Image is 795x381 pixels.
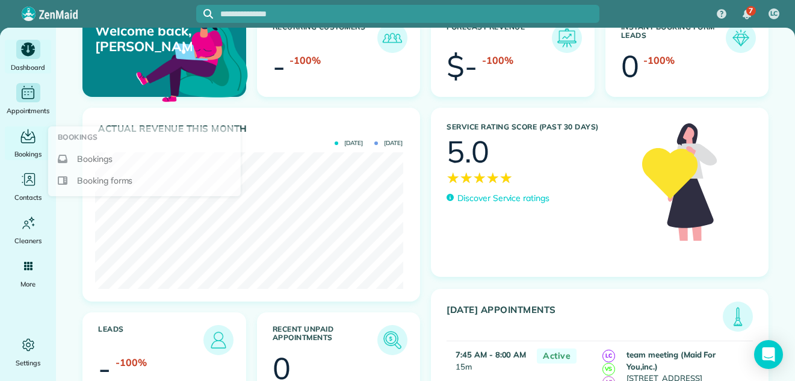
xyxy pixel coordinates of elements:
[486,167,500,188] span: ★
[447,167,460,188] span: ★
[447,137,489,167] div: 5.0
[289,53,321,67] div: -100%
[53,170,236,191] a: Booking forms
[447,123,630,131] h3: Service Rating score (past 30 days)
[116,355,147,370] div: -100%
[447,192,549,205] a: Discover Service ratings
[58,131,98,143] span: Bookings
[473,167,486,188] span: ★
[555,26,579,50] img: icon_forecast_revenue-8c13a41c7ed35a8dcfafea3cbb826a0462acb37728057bba2d056411b612bbbe.png
[537,348,577,364] span: Active
[374,140,403,146] span: [DATE]
[5,335,51,369] a: Settings
[456,350,526,359] strong: 7:45 AM - 8:00 AM
[206,328,230,352] img: icon_leads-1bed01f49abd5b7fead27621c3d59655bb73ed531f8eeb49469d10e621d6b896.png
[626,350,716,371] strong: team meeting (Maid For You,inc.)
[5,213,51,247] a: Cleaners
[602,350,615,362] span: LC
[7,105,50,117] span: Appointments
[621,51,639,81] div: 0
[749,6,753,16] span: 7
[273,23,378,53] h3: Recurring Customers
[447,305,723,332] h3: [DATE] Appointments
[273,325,378,355] h3: Recent unpaid appointments
[11,61,45,73] span: Dashboard
[729,26,753,50] img: icon_form_leads-04211a6a04a5b2264e4ee56bc0799ec3eb69b7e499cbb523a139df1d13a81ae0.png
[380,26,404,50] img: icon_recurring_customers-cf858462ba22bcd05b5a5880d41d6543d210077de5bb9ebc9590e49fd87d84ed.png
[447,51,477,81] div: $-
[726,305,750,329] img: icon_todays_appointments-901f7ab196bb0bea1936b74009e4eb5ffbc2d2711fa7634e0d609ed5ef32b18b.png
[14,235,42,247] span: Cleaners
[14,148,42,160] span: Bookings
[447,23,552,53] h3: Forecast Revenue
[460,167,473,188] span: ★
[203,9,213,19] svg: Focus search
[273,51,285,81] div: -
[53,148,236,170] a: Bookings
[602,363,615,376] span: VS
[5,83,51,117] a: Appointments
[500,167,513,188] span: ★
[734,1,759,28] div: 7 unread notifications
[621,23,726,53] h3: Instant Booking Form Leads
[5,40,51,73] a: Dashboard
[98,325,203,355] h3: Leads
[98,123,407,134] h3: Actual Revenue this month
[196,9,213,19] button: Focus search
[5,170,51,203] a: Contacts
[754,340,783,369] div: Open Intercom Messenger
[95,23,192,55] p: Welcome back, [PERSON_NAME]!
[20,278,36,290] span: More
[77,175,133,187] span: Booking forms
[5,126,51,160] a: Bookings
[643,53,675,67] div: -100%
[335,140,363,146] span: [DATE]
[16,357,41,369] span: Settings
[14,191,42,203] span: Contacts
[380,328,404,352] img: icon_unpaid_appointments-47b8ce3997adf2238b356f14209ab4cced10bd1f174958f3ca8f1d0dd7fffeee.png
[457,192,549,205] p: Discover Service ratings
[770,9,778,19] span: LC
[77,153,113,165] span: Bookings
[482,53,513,67] div: -100%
